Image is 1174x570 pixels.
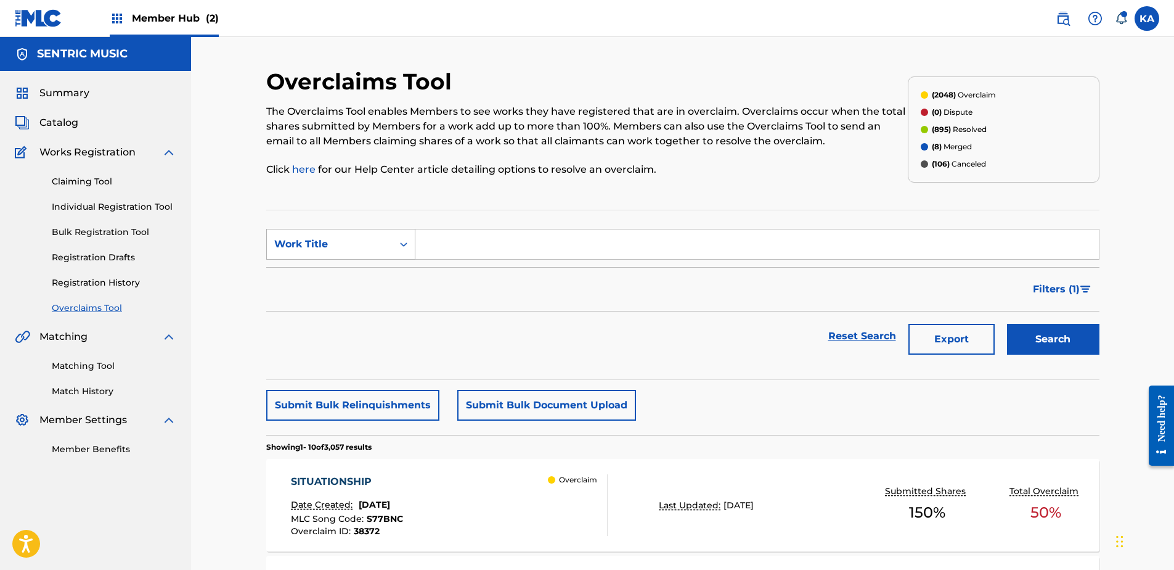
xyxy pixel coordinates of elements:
[908,324,995,355] button: Export
[354,526,380,537] span: 38372
[1009,485,1082,498] p: Total Overclaim
[52,175,176,188] a: Claiming Tool
[206,12,219,24] span: (2)
[266,68,458,96] h2: Overclaims Tool
[39,413,127,427] span: Member Settings
[291,526,354,537] span: Overclaim ID :
[266,459,1099,551] a: SITUATIONSHIPDate Created:[DATE]MLC Song Code:S77BNCOverclaim ID:38372 OverclaimLast Updated:[DAT...
[39,115,78,130] span: Catalog
[15,86,30,101] img: Summary
[52,360,176,373] a: Matching Tool
[457,390,636,421] button: Submit Bulk Document Upload
[291,498,356,511] p: Date Created:
[39,329,88,344] span: Matching
[161,329,176,344] img: expand
[15,145,31,160] img: Works Registration
[367,513,403,524] span: S77BNC
[292,163,318,175] a: here
[15,115,30,130] img: Catalog
[1033,282,1080,297] span: Filters ( 1 )
[932,89,996,101] p: Overclaim
[15,9,62,27] img: MLC Logo
[1116,523,1123,560] div: Drag
[885,485,969,498] p: Submitted Shares
[266,104,908,149] p: The Overclaims Tool enables Members to see works they have registered that are in overclaim. Over...
[1080,286,1091,293] img: filter
[15,86,89,101] a: SummarySummary
[932,124,987,135] p: Resolved
[932,159,950,168] span: (106)
[1025,274,1099,305] button: Filters (1)
[274,237,385,252] div: Work Title
[1115,12,1127,25] div: Notifications
[1007,324,1099,355] button: Search
[291,474,403,489] div: SITUATIONSHIP
[110,11,124,26] img: Top Rightsholders
[15,329,30,344] img: Matching
[1056,11,1070,26] img: search
[659,499,724,512] p: Last Updated:
[52,200,176,213] a: Individual Registration Tool
[266,229,1099,361] form: Search Form
[1051,6,1075,31] a: Public Search
[291,513,367,524] span: MLC Song Code :
[52,251,176,264] a: Registration Drafts
[52,443,176,456] a: Member Benefits
[37,47,128,61] h5: SENTRIC MUSIC
[1030,502,1061,524] span: 50 %
[39,145,136,160] span: Works Registration
[39,86,89,101] span: Summary
[559,474,597,485] p: Overclaim
[15,115,78,130] a: CatalogCatalog
[909,502,945,524] span: 150 %
[1088,11,1103,26] img: help
[932,107,972,118] p: Dispute
[15,413,30,427] img: Member Settings
[724,500,754,511] span: [DATE]
[932,125,951,134] span: (895)
[822,323,902,350] a: Reset Search
[932,159,986,170] p: Canceled
[1083,6,1107,31] div: Help
[932,90,956,99] span: (2048)
[1139,376,1174,476] iframe: Resource Center
[266,442,372,453] p: Showing 1 - 10 of 3,057 results
[932,107,942,117] span: (0)
[132,11,219,25] span: Member Hub
[266,162,908,177] p: Click for our Help Center article detailing options to resolve an overclaim.
[266,390,439,421] button: Submit Bulk Relinquishments
[932,141,972,152] p: Merged
[52,276,176,289] a: Registration History
[1112,511,1174,570] iframe: Chat Widget
[359,499,390,510] span: [DATE]
[1135,6,1159,31] div: User Menu
[15,47,30,62] img: Accounts
[161,413,176,427] img: expand
[932,142,942,151] span: (8)
[52,302,176,315] a: Overclaims Tool
[52,226,176,239] a: Bulk Registration Tool
[52,385,176,398] a: Match History
[161,145,176,160] img: expand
